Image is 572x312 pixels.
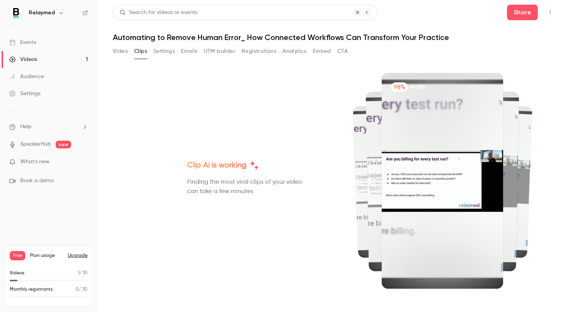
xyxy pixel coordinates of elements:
[391,82,408,91] span: 98%
[29,9,55,17] h6: Relaymed
[242,45,276,58] button: Registrations
[119,9,197,17] div: Search for videos or events
[544,6,556,19] button: Top Bar Actions
[153,45,175,58] button: Settings
[30,253,63,259] span: Plan usage
[78,271,79,275] span: 1
[9,73,44,80] div: Audience
[282,45,307,58] button: Analytics
[10,270,25,277] p: Videos
[20,177,54,185] span: Book a demo
[20,158,49,166] span: What's new
[9,123,88,131] li: help-dropdown-opener
[409,83,426,91] span: virality
[20,140,51,148] a: SpeakerHub
[134,45,147,58] button: Clips
[113,45,128,58] button: Video
[181,45,197,58] button: Emails
[10,7,22,19] img: Relaymed
[10,251,25,260] span: Free
[113,33,556,42] h1: Automating to Remove Human Error_ How Connected Workflows Can Transform Your Practice
[204,45,235,58] button: UTM builder
[507,5,538,20] button: Share
[20,123,32,131] span: Help
[9,90,40,98] div: Settings
[187,178,304,196] p: Finding the most viral clips of your video can take a few minutes
[337,45,348,58] button: CTA
[78,270,88,277] p: / 10
[9,56,37,63] div: Videos
[313,45,331,58] button: Embed
[75,286,88,293] p: / 30
[56,141,71,148] span: new
[68,253,88,259] button: Upgrade
[75,287,79,292] span: 0
[10,286,53,293] p: Monthly registrants
[9,38,36,46] div: Events
[187,160,247,171] span: Clip Ai is working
